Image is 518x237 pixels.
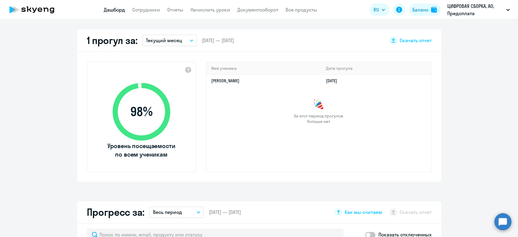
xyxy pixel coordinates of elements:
[447,2,504,17] p: ЦИФРОВАЯ СБОРКА, АО, Предоплата
[132,7,160,13] a: Сотрудники
[400,37,432,44] span: Скачать отчет
[167,7,183,13] a: Отчеты
[326,78,342,83] a: [DATE]
[286,7,317,13] a: Все продукты
[431,7,437,13] img: balance
[237,7,278,13] a: Документооборот
[191,7,230,13] a: Начислить уроки
[313,99,325,111] img: congrats
[412,6,428,13] div: Баланс
[149,206,204,218] button: Весь период
[107,104,176,119] span: 98 %
[209,209,241,215] span: [DATE] — [DATE]
[153,208,182,216] p: Весь период
[444,2,513,17] button: ЦИФРОВАЯ СБОРКА, АО, Предоплата
[345,209,382,215] span: Как мы считаем
[374,6,379,13] span: RU
[293,113,344,124] span: За этот период прогулов больше нет
[87,34,137,46] h2: 1 прогул за:
[142,35,197,46] button: Текущий месяц
[369,4,389,16] button: RU
[409,4,441,16] button: Балансbalance
[211,78,239,83] a: [PERSON_NAME]
[107,142,176,159] span: Уровень посещаемости по всем ученикам
[206,62,321,75] th: Имя ученика
[146,37,182,44] p: Текущий месяц
[202,37,234,44] span: [DATE] — [DATE]
[87,206,144,218] h2: Прогресс за:
[321,62,431,75] th: Дата прогула
[104,7,125,13] a: Дашборд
